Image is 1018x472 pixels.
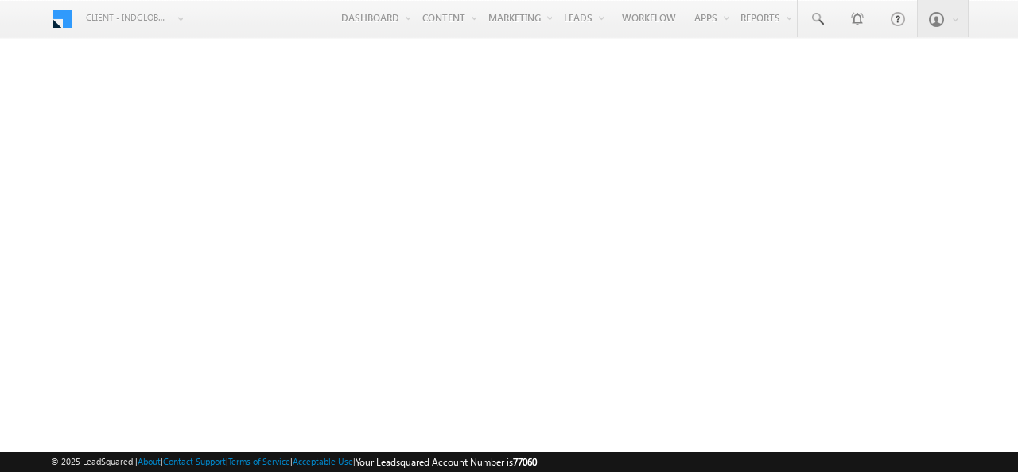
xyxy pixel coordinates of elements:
span: Client - indglobal1 (77060) [86,10,169,25]
a: About [138,456,161,466]
a: Contact Support [163,456,226,466]
span: © 2025 LeadSquared | | | | | [51,454,537,470]
a: Acceptable Use [293,456,353,466]
span: Your Leadsquared Account Number is [356,456,537,468]
a: Terms of Service [228,456,290,466]
span: 77060 [513,456,537,468]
